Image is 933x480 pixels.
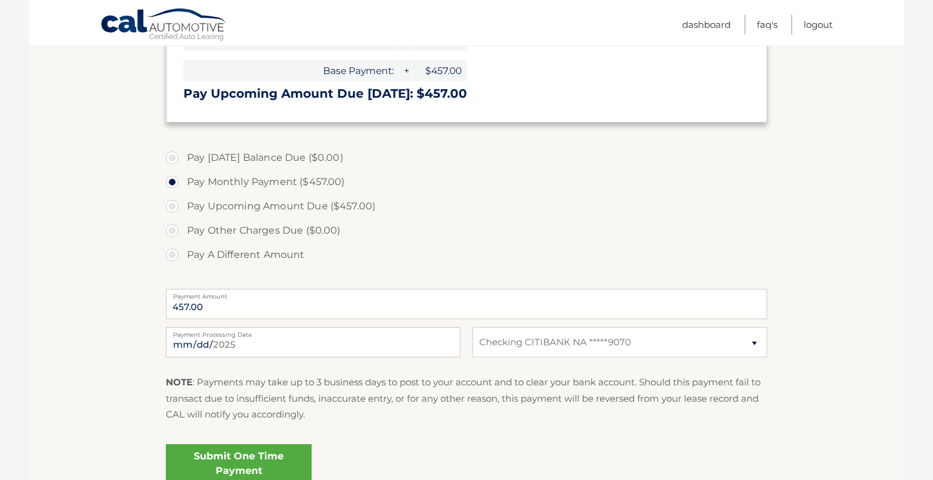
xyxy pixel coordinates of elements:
[166,146,767,170] label: Pay [DATE] Balance Due ($0.00)
[166,170,767,194] label: Pay Monthly Payment ($457.00)
[166,243,767,267] label: Pay A Different Amount
[166,218,767,243] label: Pay Other Charges Due ($0.00)
[166,376,193,388] strong: NOTE
[412,60,466,81] span: $457.00
[100,8,228,43] a: Cal Automotive
[183,86,750,101] h3: Pay Upcoming Amount Due [DATE]: $457.00
[166,194,767,218] label: Pay Upcoming Amount Due ($457.00)
[166,289,767,299] label: Payment Amount
[682,15,731,35] a: Dashboard
[183,60,398,81] span: Base Payment:
[399,60,411,81] span: +
[166,374,767,422] p: : Payments may take up to 3 business days to post to your account and to clear your bank account....
[166,289,767,319] input: Payment Amount
[804,15,833,35] a: Logout
[166,327,460,357] input: Payment Date
[757,15,777,35] a: FAQ's
[166,327,460,337] label: Payment Processing Date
